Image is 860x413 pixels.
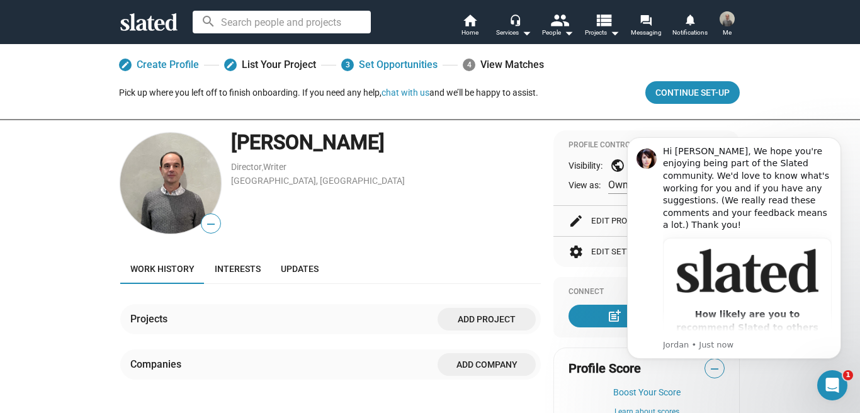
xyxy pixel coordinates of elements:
span: Continue Set-up [655,81,730,104]
span: View as: [569,179,601,191]
mat-icon: home [462,13,477,28]
mat-icon: edit [121,60,130,69]
span: Projects [585,25,620,40]
div: Projects [130,312,173,325]
iframe: Intercom live chat [817,370,847,400]
span: Updates [281,264,319,274]
mat-icon: edit [569,213,584,229]
button: People [536,13,580,40]
a: Work history [120,254,205,284]
mat-icon: arrow_drop_down [561,25,576,40]
button: Edit Settings [569,237,725,267]
a: Director [231,162,262,172]
button: Add project [438,308,536,331]
div: [PERSON_NAME] [231,129,541,156]
mat-icon: arrow_drop_down [607,25,622,40]
div: Profile Controls [569,140,725,150]
span: Home [461,25,478,40]
button: Add Company [438,353,536,376]
img: Hugo Martins [720,11,735,26]
span: 4 [463,59,475,71]
span: Interests [215,264,261,274]
div: Companies [130,358,186,371]
span: Messaging [631,25,662,40]
a: Interests [205,254,271,284]
a: Home [448,13,492,40]
a: 3Set Opportunities [341,54,438,76]
div: View Matches [463,54,544,76]
a: Notifications [668,13,712,40]
div: People [542,25,574,40]
button: chat with us [382,88,429,98]
a: [GEOGRAPHIC_DATA], [GEOGRAPHIC_DATA] [231,176,405,186]
span: Work history [130,264,195,274]
button: Continue Set-up [645,81,740,104]
button: Projects [580,13,624,40]
span: Profile Score [569,360,641,377]
a: Writer [263,162,286,172]
mat-icon: headset_mic [509,14,521,25]
mat-icon: settings [569,244,584,259]
button: Hugo MartinsMe [712,9,742,42]
span: , [262,164,263,171]
button: Boost Your Score [569,387,725,397]
mat-icon: edit [226,60,235,69]
mat-icon: notifications [684,13,696,25]
span: Add project [448,308,526,331]
mat-icon: view_list [594,11,613,29]
a: Messaging [624,13,668,40]
a: Updates [271,254,329,284]
a: List Your Project [224,54,316,76]
div: Visibility: Public [569,158,725,173]
mat-icon: post_add [607,308,622,324]
mat-icon: people [550,11,569,29]
button: Services [492,13,536,40]
button: Post Update [569,305,725,327]
span: 1 [843,370,853,380]
span: Me [723,25,732,40]
span: Add Company [448,353,526,376]
img: Hugo Martins [120,133,221,234]
iframe: Intercom notifications message [608,122,860,407]
div: Services [496,25,531,40]
span: Notifications [672,25,708,40]
mat-icon: arrow_drop_down [519,25,534,40]
mat-icon: forum [640,14,652,26]
div: Connect [569,287,725,297]
span: 3 [341,59,354,71]
input: Search people and projects [193,11,371,33]
button: Edit Profile [569,206,725,236]
div: Pick up where you left off to finish onboarding. If you need any help, and we’ll be happy to assist. [119,87,538,99]
a: Create Profile [119,54,199,76]
span: — [201,216,220,232]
